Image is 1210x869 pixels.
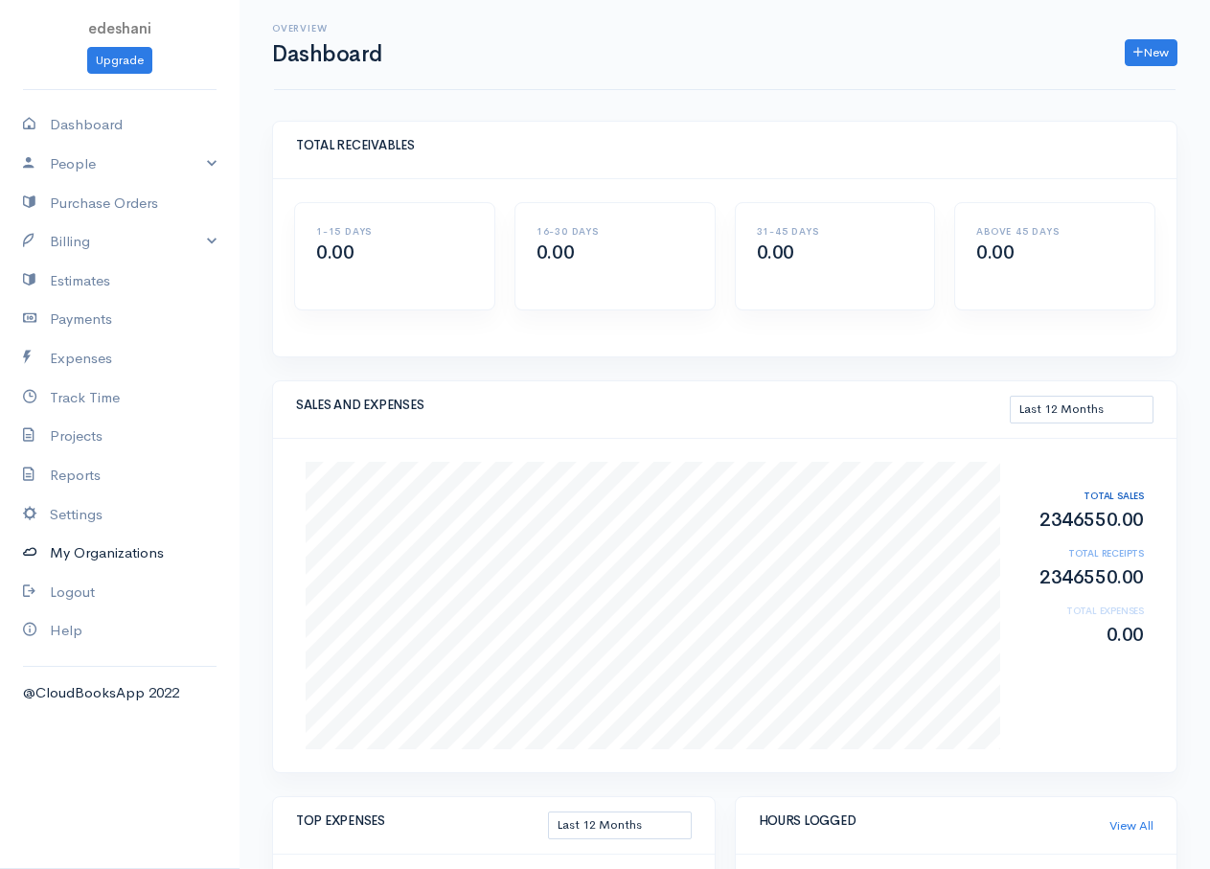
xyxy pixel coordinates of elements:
h6: 31-45 DAYS [757,226,914,237]
div: @CloudBooksApp 2022 [23,682,217,704]
h6: 16-30 DAYS [537,226,694,237]
span: edeshani [88,19,151,37]
h6: Overview [272,23,382,34]
h6: TOTAL EXPENSES [1020,606,1144,616]
a: New [1125,39,1177,67]
span: 0.00 [757,240,794,264]
h2: 2346550.00 [1020,567,1144,588]
h5: TOTAL RECEIVABLES [296,139,1153,152]
span: 0.00 [316,240,354,264]
h6: 1-15 DAYS [316,226,473,237]
span: 0.00 [976,240,1014,264]
h6: TOTAL SALES [1020,491,1144,501]
h2: 0.00 [1020,625,1144,646]
h5: TOP EXPENSES [296,814,548,828]
span: 0.00 [537,240,574,264]
a: Upgrade [87,47,152,75]
h5: HOURS LOGGED [759,814,1110,828]
h6: TOTAL RECEIPTS [1020,548,1144,559]
h1: Dashboard [272,42,382,66]
h5: SALES AND EXPENSES [296,399,1010,412]
a: View All [1109,816,1153,835]
h6: ABOVE 45 DAYS [976,226,1133,237]
h2: 2346550.00 [1020,510,1144,531]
